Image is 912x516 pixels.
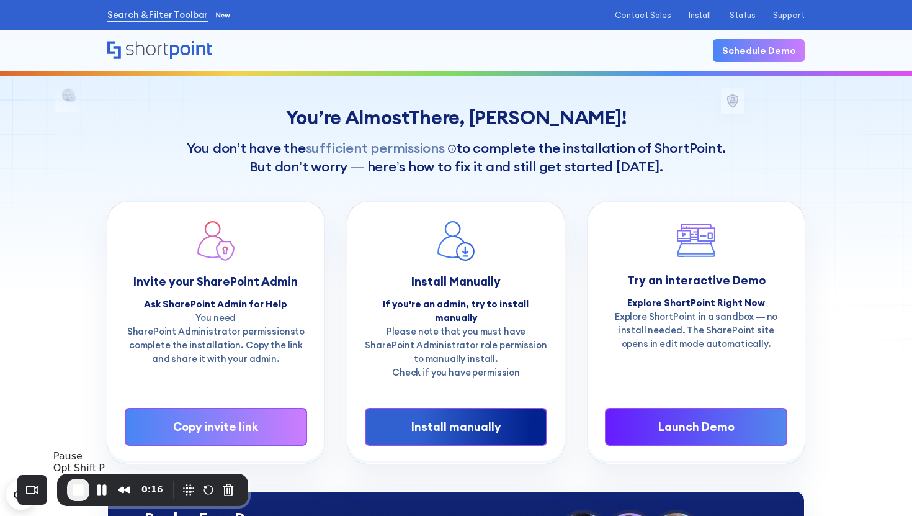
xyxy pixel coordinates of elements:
span: There, [PERSON_NAME] [409,105,622,129]
a: Check if you have permission [392,366,520,379]
a: Status [730,11,755,20]
h1: You don’t have the to complete the installation of ShortPoint. But don’t worry — here’s how to fi... [107,138,805,175]
button: Open CMP widget [6,480,36,510]
div: Copy invite link [145,419,287,436]
p: Explore ShortPoint in a sandbox — no install needed. The SharePoint site opens in edit mode autom... [605,310,787,351]
a: Contact Sales [615,11,671,20]
strong: Explore ShortPoint Right Now [627,297,765,309]
span: sufficient permissions [306,138,445,158]
a: Support [773,11,805,20]
a: SharePoint Administrator permissions [127,325,295,338]
a: Home [107,41,213,61]
strong: Invite your SharePoint Admin [133,274,298,289]
div: Schedule Demo [722,44,796,58]
a: Install [689,11,711,20]
strong: Ask SharePoint Admin for Help [144,298,287,310]
strong: Try an interactive Demo [627,273,766,287]
p: You need to complete the installation. Copy the link and share it with your admin. [125,311,306,366]
p: Please note that you must have SharePoint Administrator role permission to manually install. [365,325,547,379]
strong: If you're an admin, try to install manually [383,298,529,324]
a: Launch Demo [605,408,787,446]
strong: Install Manually [411,274,501,289]
a: Copy invite link [125,408,306,446]
div: You’re Almost ! [107,106,805,129]
iframe: Chat Widget [689,372,912,516]
a: Search & Filter Toolbar [107,8,208,22]
a: Install manually [365,408,547,446]
a: Schedule Demo [713,39,805,62]
div: Launch Demo [625,419,767,436]
div: Install manually [385,419,527,436]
